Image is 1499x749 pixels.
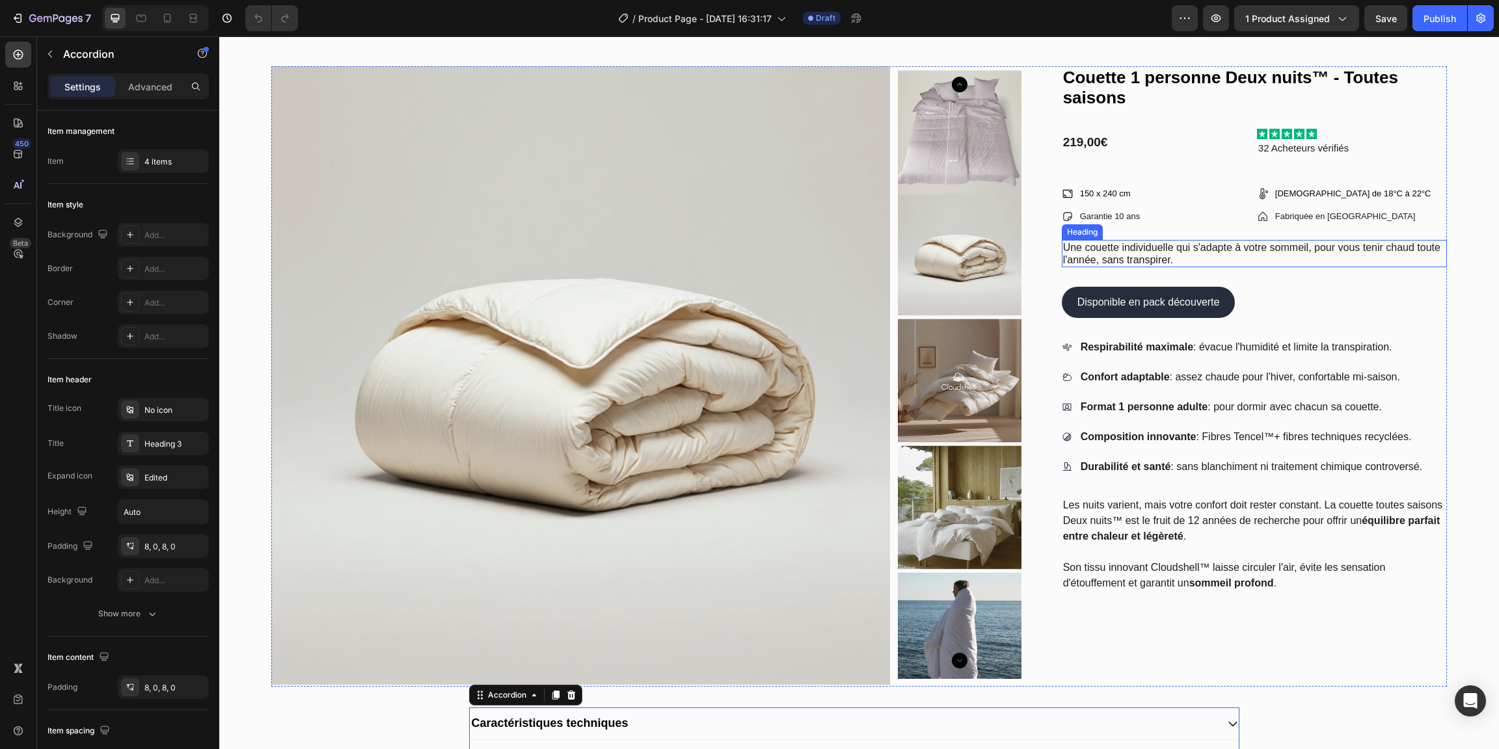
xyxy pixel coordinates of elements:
[638,12,772,25] span: Product Page - [DATE] 16:31:17
[252,678,409,696] p: Caractéristiques techniques
[861,174,921,187] p: Garantie 10 ans
[1234,5,1359,31] button: 1 product assigned
[47,199,83,211] div: Item style
[12,138,31,149] div: 450
[5,5,97,31] button: 7
[144,682,206,694] div: 8, 0, 8, 0
[47,649,112,666] div: Item content
[144,331,206,343] div: Add...
[47,263,73,274] div: Border
[128,80,172,94] p: Advanced
[861,305,974,316] strong: Respirabilité maximale
[1039,105,1226,118] p: 32 Acheteurs vérifiés
[843,30,1228,73] h1: Couette 1 personne Deux nuits™ - Toutes saisons
[844,523,1226,555] p: Son tissu innovant Cloudshell™ laisse circuler l'air, évite les sensation d'étouffement et garant...
[47,503,90,521] div: Height
[1056,174,1196,187] p: Fabriquée en [GEOGRAPHIC_DATA]
[144,156,206,168] div: 4 items
[47,538,96,555] div: Padding
[1412,5,1467,31] button: Publish
[47,722,113,740] div: Item spacing
[63,46,174,62] p: Accordion
[47,681,77,693] div: Padding
[47,470,92,482] div: Expand icon
[1364,5,1407,31] button: Save
[144,438,206,450] div: Heading 3
[861,151,912,164] p: 150 x 240 cm
[266,653,310,664] div: Accordion
[47,574,92,586] div: Background
[47,155,64,167] div: Item
[1375,13,1397,24] span: Save
[970,541,1055,552] strong: sommeil profond
[219,36,1499,749] iframe: Design area
[861,425,952,436] strong: Durabilité et santé
[47,402,81,414] div: Title icon
[98,607,159,620] div: Show more
[733,616,748,632] button: Carousel Next Arrow
[861,335,951,346] strong: Confort adaptable
[861,303,1204,319] p: : évacue l'humidité et limite la transpiration.
[733,40,748,56] button: Carousel Back Arrow
[845,190,881,202] div: Heading
[47,125,115,137] div: Item management
[64,80,101,94] p: Settings
[861,333,1204,348] p: : assez chaude pour l'hiver, confortable mi-saison.
[144,297,206,309] div: Add...
[861,363,1204,378] p: : pour dormir avec chacun sa couette.
[10,238,31,248] div: Beta
[245,5,298,31] div: Undo/Redo
[47,438,64,449] div: Title
[47,226,111,244] div: Background
[47,330,77,342] div: Shadow
[844,461,1226,508] p: Les nuits varient, mais votre confort doit rester constant. La couette toutes saisons Deux nuits™...
[144,472,206,484] div: Edited
[47,296,74,308] div: Corner
[47,602,209,625] button: Show more
[858,258,1001,274] p: Disponible en pack découverte
[118,500,208,523] input: Auto
[144,541,206,553] div: 8, 0, 8, 0
[144,575,206,586] div: Add...
[861,423,1204,438] p: : sans blanchiment ni traitement chimique controversé.
[861,365,989,376] strong: Format 1 personne adulte
[47,374,92,386] div: Item header
[861,395,977,406] strong: Composition innovante
[144,230,206,241] div: Add...
[1455,685,1486,716] div: Open Intercom Messenger
[144,404,206,416] div: No icon
[861,393,1204,408] p: : Fibres Tencel™+ fibres techniques recyclées.
[843,250,1016,282] button: <p>Disponible en pack découverte</p>
[843,204,1228,231] h2: Une couette individuelle qui s'adapte à votre sommeil, pour vous tenir chaud toute l'année, sans ...
[816,12,835,24] span: Draft
[1245,12,1330,25] span: 1 product assigned
[632,12,636,25] span: /
[144,263,206,275] div: Add...
[85,10,91,26] p: 7
[1056,151,1212,164] p: [DEMOGRAPHIC_DATA] de 18°C à 22°C
[843,97,1033,116] div: 219,00€
[1424,12,1456,25] div: Publish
